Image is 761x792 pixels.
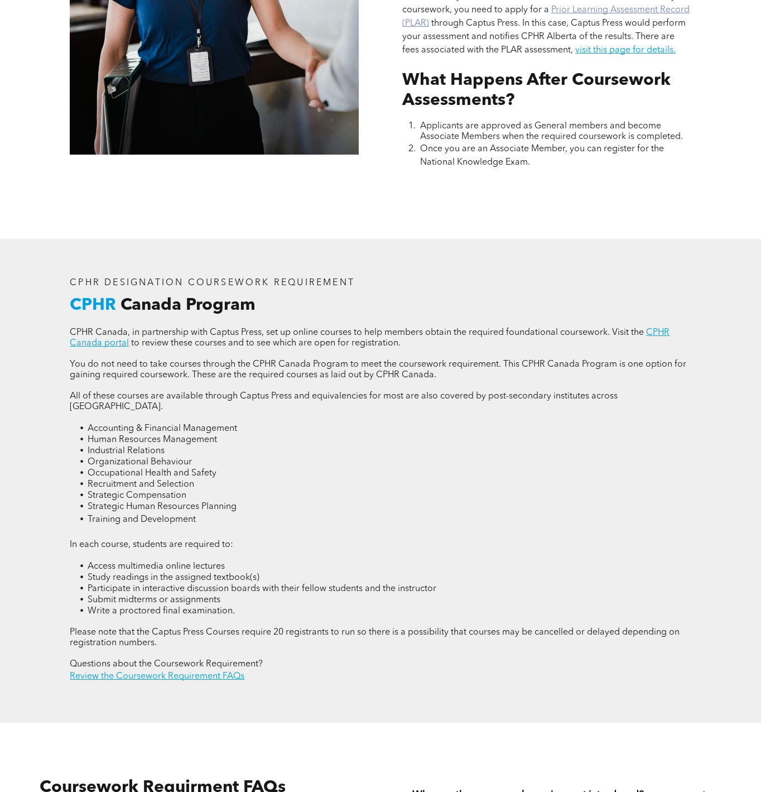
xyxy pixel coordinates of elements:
[402,6,690,28] a: Prior Learning Assessment Record (PLAR)
[88,469,216,478] span: Occupational Health and Safety
[88,458,192,467] span: Organizational Behaviour
[88,491,186,500] span: Strategic Compensation
[70,672,244,681] a: Review the Coursework Requirement FAQs
[88,515,196,524] span: Training and Development
[121,297,256,314] span: Canada Program
[88,584,436,593] span: Participate in interactive discussion boards with their fellow students and the instructor
[70,392,618,411] span: All of these courses are available through Captus Press and equivalencies for most are also cover...
[402,72,671,109] span: What Happens After Coursework Assessments?
[88,480,194,489] span: Recruitment and Selection
[88,607,235,616] span: Write a proctored final examination.
[88,573,259,582] span: Study readings in the assigned textbook(s)
[70,540,233,549] span: In each course, students are required to:
[88,596,220,604] span: Submit midterms or assignments
[88,502,237,511] span: Strategic Human Resources Planning
[70,328,644,337] span: CPHR Canada, in partnership with Captus Press, set up online courses to help members obtain the r...
[70,360,686,380] span: You do not need to take courses through the CPHR Canada Program to meet the coursework requiremen...
[88,447,165,455] span: Industrial Relations
[420,145,664,167] span: Once you are an Associate Member, you can register for the National Knowledge Exam.
[70,297,116,314] span: CPHR
[420,122,683,141] span: Applicants are approved as General members and become Associate Members when the required coursew...
[131,339,401,348] span: to review these courses and to see which are open for registration.
[88,435,217,444] span: Human Resources Management
[70,660,263,669] span: Questions about the Coursework Requirement?
[402,19,686,55] span: through Captus Press. In this case, Captus Press would perform your assessment and notifies CPHR ...
[575,46,676,55] a: visit this page for details.
[70,279,355,287] span: CPHR DESIGNATION COURSEWORK REQUIREMENT
[70,628,680,647] span: Please note that the Captus Press Courses require 20 registrants to run so there is a possibility...
[88,424,237,433] span: Accounting & Financial Management
[88,562,225,571] span: Access multimedia online lectures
